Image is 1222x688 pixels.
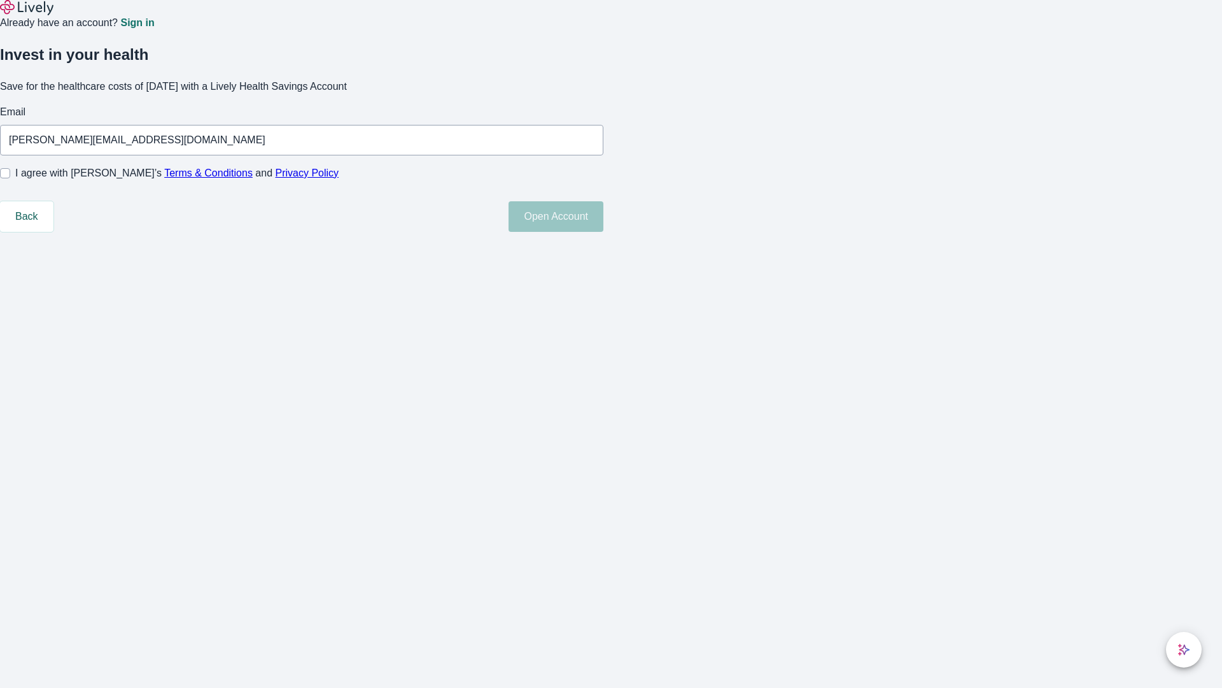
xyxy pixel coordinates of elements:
[1166,632,1202,668] button: chat
[276,168,339,178] a: Privacy Policy
[120,18,154,28] a: Sign in
[164,168,253,178] a: Terms & Conditions
[15,166,339,181] span: I agree with [PERSON_NAME]’s and
[1177,643,1190,656] svg: Lively AI Assistant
